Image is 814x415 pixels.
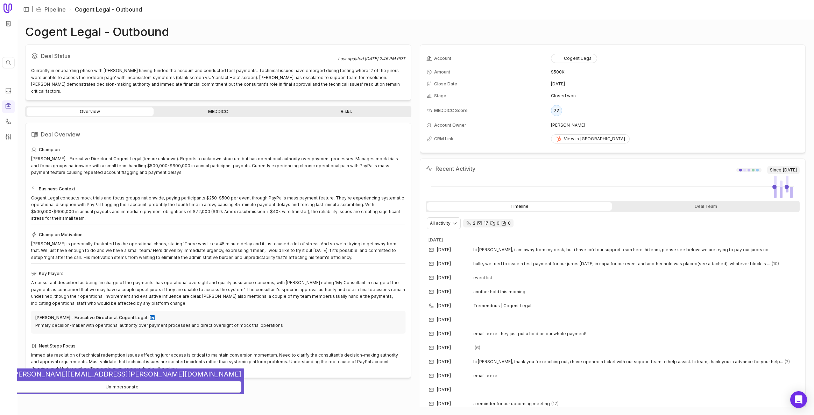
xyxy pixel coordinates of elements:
[31,352,405,372] div: Immediate resolution of technical redemption issues affecting juror access is critical to maintai...
[437,275,451,281] time: [DATE]
[437,359,451,365] time: [DATE]
[555,56,593,61] div: Cogent Legal
[551,401,559,407] span: 17 emails in thread
[434,69,450,75] span: Amount
[31,129,405,140] h2: Deal Overview
[551,120,799,131] td: [PERSON_NAME]
[31,195,405,222] div: Cogent Legal conducts mock trials and focus groups nationwide, paying participants $250-$500 per ...
[767,166,800,174] span: Since
[437,401,451,407] time: [DATE]
[437,261,451,267] time: [DATE]
[283,107,410,116] a: Risks
[790,391,807,408] div: Open Intercom Messenger
[473,261,770,267] span: halle, we tried to issue a test payment for our jurors [DATE] in napa for our event and another h...
[35,315,147,321] div: [PERSON_NAME] - Executive Director at Cogent Legal
[551,105,562,116] div: 77
[31,146,405,154] div: Champion
[473,289,525,295] span: another hold this morning
[437,345,451,351] time: [DATE]
[473,401,550,407] span: a reminder for our upcoming meeting
[364,56,405,61] time: [DATE] 2:46 PM PDT
[31,50,338,62] h2: Deal Status
[427,202,612,211] div: Timeline
[69,5,142,14] li: Cogent Legal - Outbound
[434,81,457,87] span: Close Date
[3,19,14,29] button: Workspace
[155,107,282,116] a: MEDDICC
[21,4,31,15] button: Expand sidebar
[31,5,33,14] span: |
[31,155,405,176] div: [PERSON_NAME] - Executive Director at Cogent Legal (tenure unknown). Reports to unknown structure...
[437,317,451,323] time: [DATE]
[437,289,451,295] time: [DATE]
[434,136,453,142] span: CRM Link
[31,67,405,94] div: Currently in onboarding phase with [PERSON_NAME] having funded the account and conducted test pay...
[473,247,772,253] span: hi [PERSON_NAME], i am away from my desk, but i have cc’d our support team here. hi team, please ...
[426,164,475,173] h2: Recent Activity
[437,387,451,393] time: [DATE]
[338,56,405,62] div: Last updated
[551,66,799,78] td: $500K
[473,359,783,365] span: hi [PERSON_NAME], thank you for reaching out, i have opened a ticket with our support team to hel...
[473,331,586,337] span: email: >> re: they just put a hold on our whole payment!
[783,167,797,173] time: [DATE]
[475,345,480,351] span: 6 emails in thread
[551,54,597,63] button: Cogent Legal
[434,122,466,128] span: Account Owner
[25,28,169,36] h1: Cogent Legal - Outbound
[31,269,405,278] div: Key Players
[27,107,154,116] a: Overview
[429,237,443,242] time: [DATE]
[150,315,155,320] img: LinkedIn
[551,81,565,87] time: [DATE]
[551,90,799,101] td: Closed won
[463,219,514,227] div: 2 calls and 17 email threads
[473,373,498,379] span: email: >> re:
[31,185,405,193] div: Business Context
[437,373,451,379] time: [DATE]
[31,240,405,261] div: [PERSON_NAME] is personally frustrated by the operational chaos, stating 'There was like a 45 min...
[31,279,405,307] div: A consultant described as being 'in charge of the payments' has operational oversight and quality...
[437,247,451,253] time: [DATE]
[35,322,401,329] div: Primary decision-maker with operational authority over payment processes and direct oversight of ...
[31,231,405,239] div: Champion Motivation
[555,136,625,142] div: View in [GEOGRAPHIC_DATA]
[434,56,451,61] span: Account
[44,5,66,14] a: Pipeline
[551,134,630,143] a: View in [GEOGRAPHIC_DATA]
[434,108,468,113] span: MEDDICC Score
[434,93,446,99] span: Stage
[473,275,492,281] span: event list
[785,359,790,365] span: 2 emails in thread
[473,303,789,309] span: Tremendous | Cogent Legal
[437,331,451,337] time: [DATE]
[613,202,798,211] div: Deal Team
[3,370,241,378] span: 🥸 [PERSON_NAME][EMAIL_ADDRESS][PERSON_NAME][DOMAIN_NAME]
[437,303,451,309] time: [DATE]
[772,261,779,267] span: 10 emails in thread
[3,381,241,393] button: Unimpersonate
[31,342,405,350] div: Next Steps Focus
